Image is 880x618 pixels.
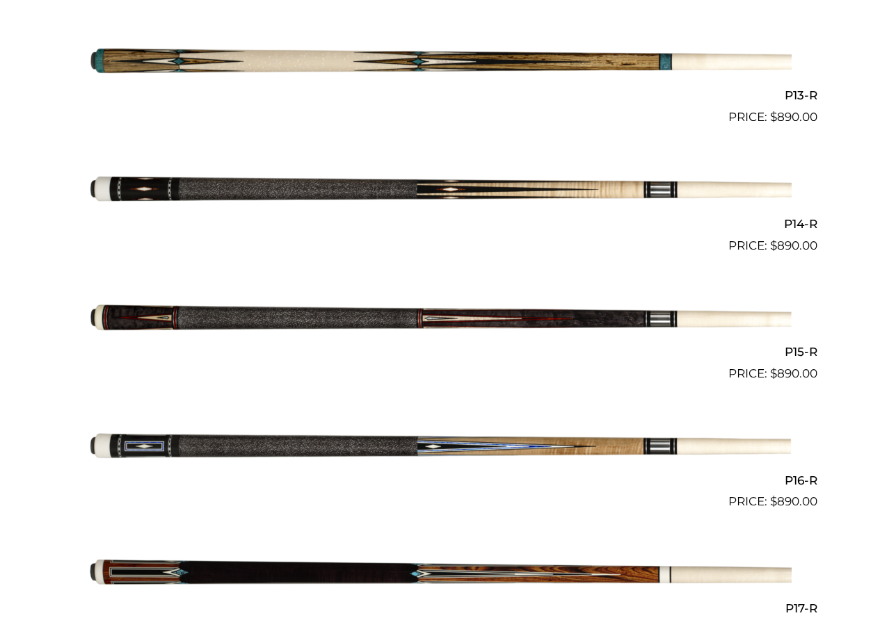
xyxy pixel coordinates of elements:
span: $ [770,366,777,380]
img: P16-R [89,389,792,505]
h2: P16-R [63,467,817,493]
bdi: 890.00 [770,494,817,508]
span: $ [770,494,777,508]
bdi: 890.00 [770,110,817,124]
bdi: 890.00 [770,238,817,252]
h2: P14-R [63,211,817,236]
a: P15-R $890.00 [63,261,817,383]
h2: P15-R [63,339,817,365]
img: P13-R [89,4,792,121]
span: $ [770,110,777,124]
a: P16-R $890.00 [63,389,817,511]
img: P15-R [89,261,792,377]
a: P13-R $890.00 [63,4,817,127]
h2: P13-R [63,83,817,108]
bdi: 890.00 [770,366,817,380]
img: P14-R [89,132,792,249]
a: P14-R $890.00 [63,132,817,254]
span: $ [770,238,777,252]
